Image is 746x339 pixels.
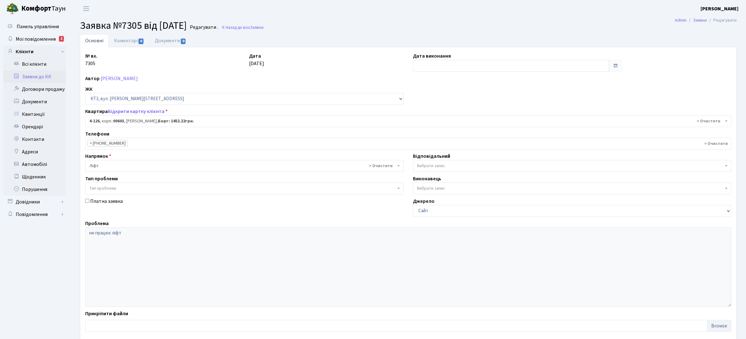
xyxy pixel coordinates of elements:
a: Документи [149,34,191,47]
a: Порушення [3,183,66,196]
b: 00603 [113,118,124,124]
span: Заявки [250,24,263,30]
label: Проблема [85,220,109,227]
a: Коментарі [109,34,149,47]
b: Комфорт [21,3,51,13]
a: Заявки [693,17,707,23]
nav: breadcrumb [665,14,746,27]
span: Панель управління [17,23,59,30]
b: [PERSON_NAME] [701,5,738,12]
span: Видалити всі елементи [697,118,720,124]
span: Мої повідомлення [16,36,56,43]
span: Заявка №7305 від [DATE] [80,18,187,33]
span: 0 [138,39,143,44]
span: <b>4-126</b>, корп.: <b>00603</b>, Бабічева Любов Петрівна, <b>Борг: 1452.22грн.</b> [89,118,723,124]
a: [PERSON_NAME] [101,75,138,82]
label: Автор [85,75,100,82]
a: Клієнти [3,45,66,58]
button: Переключити навігацію [78,3,94,14]
div: [DATE] [244,52,408,72]
a: Мої повідомлення1 [3,33,66,45]
a: Квитанції [3,108,66,121]
label: ЖК [85,85,92,93]
a: Заявки до КК [3,70,66,83]
label: Тип проблеми [85,175,118,182]
a: Повідомлення [3,208,66,221]
label: Відповідальний [413,152,450,160]
a: Контакти [3,133,66,146]
a: Admin [675,17,686,23]
span: 0 [181,39,186,44]
a: Договори продажу [3,83,66,95]
label: Дата [249,52,261,60]
a: Щоденник [3,171,66,183]
a: Довідники [3,196,66,208]
label: Телефони [85,130,109,138]
span: Таун [21,3,66,14]
a: Орендарі [3,121,66,133]
label: Джерело [413,198,435,205]
a: Адреси [3,146,66,158]
b: 4-126 [89,118,100,124]
a: Всі клієнти [3,58,66,70]
a: Панель управління [3,20,66,33]
li: Редагувати [707,17,737,24]
a: [PERSON_NAME] [701,5,738,13]
li: +380960424551 [87,140,128,147]
a: Відкрити картку клієнта [108,108,164,115]
span: Вибрати запис [417,185,445,192]
label: № вх. [85,52,97,60]
label: Квартира [85,108,168,115]
span: Ліфт [89,163,396,169]
a: Назад до всіхЗаявки [221,24,263,30]
span: × [90,140,92,146]
label: Дата виконання [413,52,451,60]
label: Прикріпити файли [85,310,128,317]
a: Основні [80,34,109,47]
div: 1 [59,36,64,42]
span: Видалити всі елементи [704,141,728,147]
span: Вибрати запис [417,163,445,169]
label: Напрямок [85,152,111,160]
textarea: не працює ліфт [85,227,731,307]
span: Ліфт [85,160,404,172]
label: Виконавець [413,175,441,182]
a: Автомобілі [3,158,66,171]
div: 7305 [81,52,244,72]
label: Платна заявка [90,198,123,205]
span: <b>4-126</b>, корп.: <b>00603</b>, Бабічева Любов Петрівна, <b>Борг: 1452.22грн.</b> [85,115,731,127]
img: logo.png [6,3,19,15]
b: Борг: 1452.22грн. [158,118,194,124]
span: Тип проблеми [89,185,116,192]
a: Документи [3,95,66,108]
span: Видалити всі елементи [369,163,393,169]
small: Редагувати . [189,24,218,30]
